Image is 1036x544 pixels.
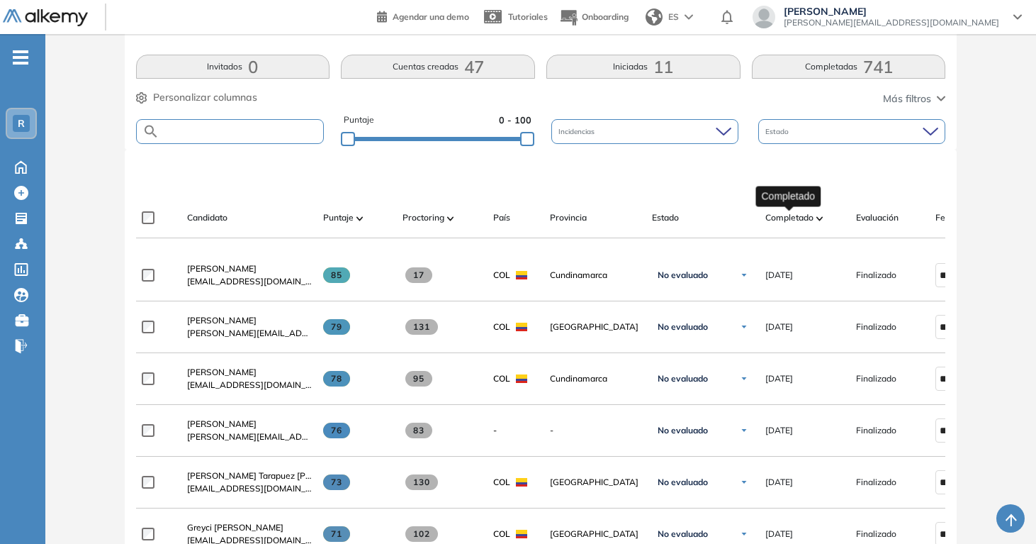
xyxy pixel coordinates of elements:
[658,477,708,488] span: No evaluado
[668,11,679,23] span: ES
[551,119,738,144] div: Incidencias
[508,11,548,22] span: Tutoriales
[187,315,257,326] span: [PERSON_NAME]
[856,211,899,224] span: Evaluación
[658,321,708,333] span: No evaluado
[187,482,312,495] span: [EMAIL_ADDRESS][DOMAIN_NAME]
[516,271,527,279] img: COL
[516,530,527,538] img: COL
[765,269,793,282] span: [DATE]
[758,119,945,144] div: Estado
[356,216,364,221] img: [missing "en.ARROW_ALT" translation]
[883,91,931,106] span: Más filtros
[405,423,433,438] span: 83
[153,90,257,105] span: Personalizar columnas
[658,373,708,384] span: No evaluado
[658,425,708,436] span: No evaluado
[550,528,641,540] span: [GEOGRAPHIC_DATA]
[323,211,354,224] span: Puntaje
[493,424,497,437] span: -
[187,470,312,482] a: [PERSON_NAME] Tarapuez [PERSON_NAME]
[784,17,999,28] span: [PERSON_NAME][EMAIL_ADDRESS][DOMAIN_NAME]
[187,366,312,379] a: [PERSON_NAME]
[499,113,531,127] span: 0 - 100
[405,474,439,490] span: 130
[516,478,527,487] img: COL
[765,321,793,333] span: [DATE]
[816,216,823,221] img: [missing "en.ARROW_ALT" translation]
[550,321,641,333] span: [GEOGRAPHIC_DATA]
[883,91,945,106] button: Más filtros
[658,528,708,540] span: No evaluado
[136,55,330,79] button: Invitados0
[323,526,351,542] span: 71
[493,211,510,224] span: País
[187,263,257,274] span: [PERSON_NAME]
[405,526,439,542] span: 102
[658,270,708,281] span: No evaluado
[765,424,793,437] span: [DATE]
[550,269,641,282] span: Cundinamarca
[187,418,312,431] a: [PERSON_NAME]
[765,126,792,137] span: Estado
[550,424,641,437] span: -
[856,269,896,282] span: Finalizado
[550,476,641,489] span: [GEOGRAPHIC_DATA]
[765,528,793,540] span: [DATE]
[856,372,896,385] span: Finalizado
[685,14,693,20] img: arrow
[493,321,510,333] span: COL
[935,211,984,224] span: Fecha límite
[187,275,312,288] span: [EMAIL_ADDRESS][DOMAIN_NAME]
[493,476,510,489] span: COL
[323,267,351,283] span: 85
[493,269,510,282] span: COL
[646,9,663,26] img: world
[447,216,454,221] img: [missing "en.ARROW_ALT" translation]
[3,9,88,27] img: Logo
[187,470,366,481] span: [PERSON_NAME] Tarapuez [PERSON_NAME]
[405,371,433,387] span: 95
[856,476,896,489] span: Finalizado
[765,372,793,385] span: [DATE]
[187,522,283,533] span: Greyci [PERSON_NAME]
[18,118,25,129] span: R
[187,314,312,327] a: [PERSON_NAME]
[740,374,748,383] img: Ícono de flecha
[765,211,813,224] span: Completado
[856,528,896,540] span: Finalizado
[187,367,257,377] span: [PERSON_NAME]
[187,262,312,275] a: [PERSON_NAME]
[740,478,748,487] img: Ícono de flecha
[377,7,469,24] a: Agendar una demo
[550,372,641,385] span: Cundinamarca
[13,56,28,59] i: -
[341,55,535,79] button: Cuentas creadas47
[856,321,896,333] span: Finalizado
[740,271,748,279] img: Ícono de flecha
[323,371,351,387] span: 78
[558,126,597,137] span: Incidencias
[142,123,159,140] img: SEARCH_ALT
[405,267,433,283] span: 17
[393,11,469,22] span: Agendar una demo
[493,372,510,385] span: COL
[765,476,793,489] span: [DATE]
[546,55,741,79] button: Iniciadas11
[187,379,312,392] span: [EMAIL_ADDRESS][DOMAIN_NAME]
[323,423,351,438] span: 76
[187,211,227,224] span: Candidato
[344,113,374,127] span: Puntaje
[856,424,896,437] span: Finalizado
[493,528,510,540] span: COL
[582,11,629,22] span: Onboarding
[405,319,439,335] span: 131
[187,327,312,340] span: [PERSON_NAME][EMAIL_ADDRESS][DOMAIN_NAME]
[559,2,629,33] button: Onboarding
[516,323,527,331] img: COL
[187,431,312,443] span: [PERSON_NAME][EMAIL_ADDRESS][DOMAIN_NAME]
[323,474,351,490] span: 73
[136,90,257,105] button: Personalizar columnas
[187,521,312,534] a: Greyci [PERSON_NAME]
[187,418,257,429] span: [PERSON_NAME]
